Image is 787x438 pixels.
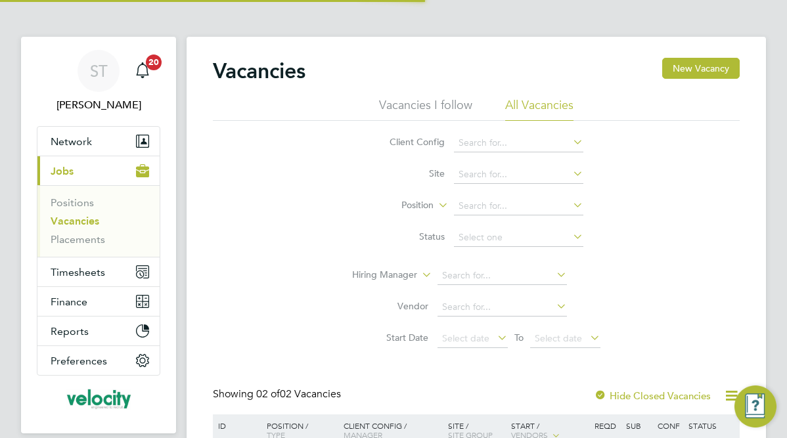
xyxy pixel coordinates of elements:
label: Status [369,230,445,242]
label: Position [358,199,434,212]
a: ST[PERSON_NAME] [37,50,160,113]
a: 20 [129,50,156,92]
input: Search for... [454,134,583,152]
input: Search for... [454,197,583,215]
button: Network [37,127,160,156]
div: Jobs [37,185,160,257]
button: New Vacancy [662,58,740,79]
span: Jobs [51,165,74,177]
input: Select one [454,229,583,247]
button: Preferences [37,346,160,375]
div: Showing [213,387,344,401]
span: 02 Vacancies [256,387,341,401]
li: Vacancies I follow [379,97,472,121]
span: Finance [51,296,87,308]
button: Engage Resource Center [734,385,776,427]
a: Placements [51,233,105,246]
span: Preferences [51,355,107,367]
span: Timesheets [51,266,105,278]
div: Sub [623,414,654,437]
span: 20 [146,55,162,70]
a: Positions [51,196,94,209]
span: Sarah Taylor [37,97,160,113]
label: Vendor [353,300,428,312]
span: Reports [51,325,89,338]
input: Search for... [438,267,567,285]
div: Conf [654,414,686,437]
span: Select date [535,332,582,344]
div: ID [215,414,257,437]
span: Network [51,135,92,148]
span: To [510,329,528,346]
input: Search for... [438,298,567,317]
button: Jobs [37,156,160,185]
div: Status [685,414,738,437]
label: Site [369,167,445,179]
label: Hide Closed Vacancies [594,389,711,402]
label: Client Config [369,136,445,148]
label: Hiring Manager [342,269,417,282]
button: Finance [37,287,160,316]
button: Timesheets [37,257,160,286]
span: 02 of [256,387,280,401]
label: Start Date [353,332,428,343]
nav: Main navigation [21,37,176,433]
img: velocityrecruitment-logo-retina.png [66,389,131,410]
button: Reports [37,317,160,345]
input: Search for... [454,165,583,184]
span: Select date [442,332,489,344]
a: Go to home page [37,389,160,410]
a: Vacancies [51,215,99,227]
span: ST [90,62,108,79]
h2: Vacancies [213,58,305,84]
li: All Vacancies [505,97,573,121]
div: Reqd [591,414,623,437]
